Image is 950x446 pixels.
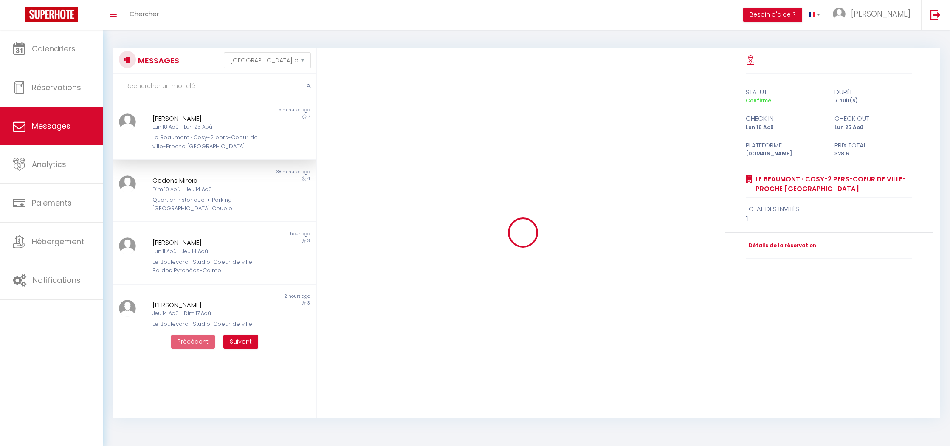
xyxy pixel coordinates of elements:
div: Prix total [829,140,917,150]
img: logout [930,9,941,20]
div: Lun 11 Aoû - Jeu 14 Aoû [152,248,259,256]
div: 1 hour ago [214,231,316,237]
div: 1 [746,214,912,224]
input: Rechercher un mot clé [113,74,316,98]
span: Chercher [130,9,159,18]
span: Confirmé [746,97,771,104]
div: [PERSON_NAME] [152,237,259,248]
img: ... [119,300,136,317]
a: Détails de la réservation [746,242,816,250]
span: Paiements [32,198,72,208]
span: 4 [307,175,310,182]
img: ... [119,113,136,130]
div: Lun 18 Aoû [740,124,829,132]
div: Quartier historique + Parking - [GEOGRAPHIC_DATA] Couple [152,196,259,213]
div: statut [740,87,829,97]
span: [PERSON_NAME] [851,8,911,19]
button: Next [223,335,258,349]
div: Lun 25 Aoû [829,124,917,132]
a: Le Beaumont · Cosy-2 pers-Coeur de ville-Proche [GEOGRAPHIC_DATA] [753,174,912,194]
div: [PERSON_NAME] [152,300,259,310]
img: Super Booking [25,7,78,22]
div: 38 minutes ago [214,169,316,175]
div: [PERSON_NAME] [152,113,259,124]
img: ... [119,237,136,254]
span: 3 [307,237,310,244]
button: Besoin d'aide ? [743,8,802,22]
span: Suivant [230,337,252,346]
button: Previous [171,335,215,349]
span: Calendriers [32,43,76,54]
div: [DOMAIN_NAME] [740,150,829,158]
span: Précédent [178,337,209,346]
div: Lun 18 Aoû - Lun 25 Aoû [152,123,259,131]
span: Messages [32,121,70,131]
span: Notifications [33,275,81,285]
h3: MESSAGES [136,51,179,70]
div: Plateforme [740,140,829,150]
span: Hébergement [32,236,84,247]
div: total des invités [746,204,912,214]
div: 15 minutes ago [214,107,316,113]
span: Analytics [32,159,66,169]
div: Le Boulevard · Studio-Coeur de ville-Bd des Pyrenées-Calme [152,320,259,337]
div: 328.6 [829,150,917,158]
span: Réservations [32,82,81,93]
div: Le Boulevard · Studio-Coeur de ville-Bd des Pyrenées-Calme [152,258,259,275]
span: 3 [307,300,310,306]
div: Jeu 14 Aoû - Dim 17 Aoû [152,310,259,318]
div: durée [829,87,917,97]
img: ... [833,8,846,20]
div: 2 hours ago [214,293,316,300]
span: 7 [308,113,310,120]
div: check in [740,113,829,124]
div: 7 nuit(s) [829,97,917,105]
div: Cadens Mireia [152,175,259,186]
div: Le Beaumont · Cosy-2 pers-Coeur de ville-Proche [GEOGRAPHIC_DATA] [152,133,259,151]
div: Dim 10 Aoû - Jeu 14 Aoû [152,186,259,194]
img: ... [119,175,136,192]
div: check out [829,113,917,124]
